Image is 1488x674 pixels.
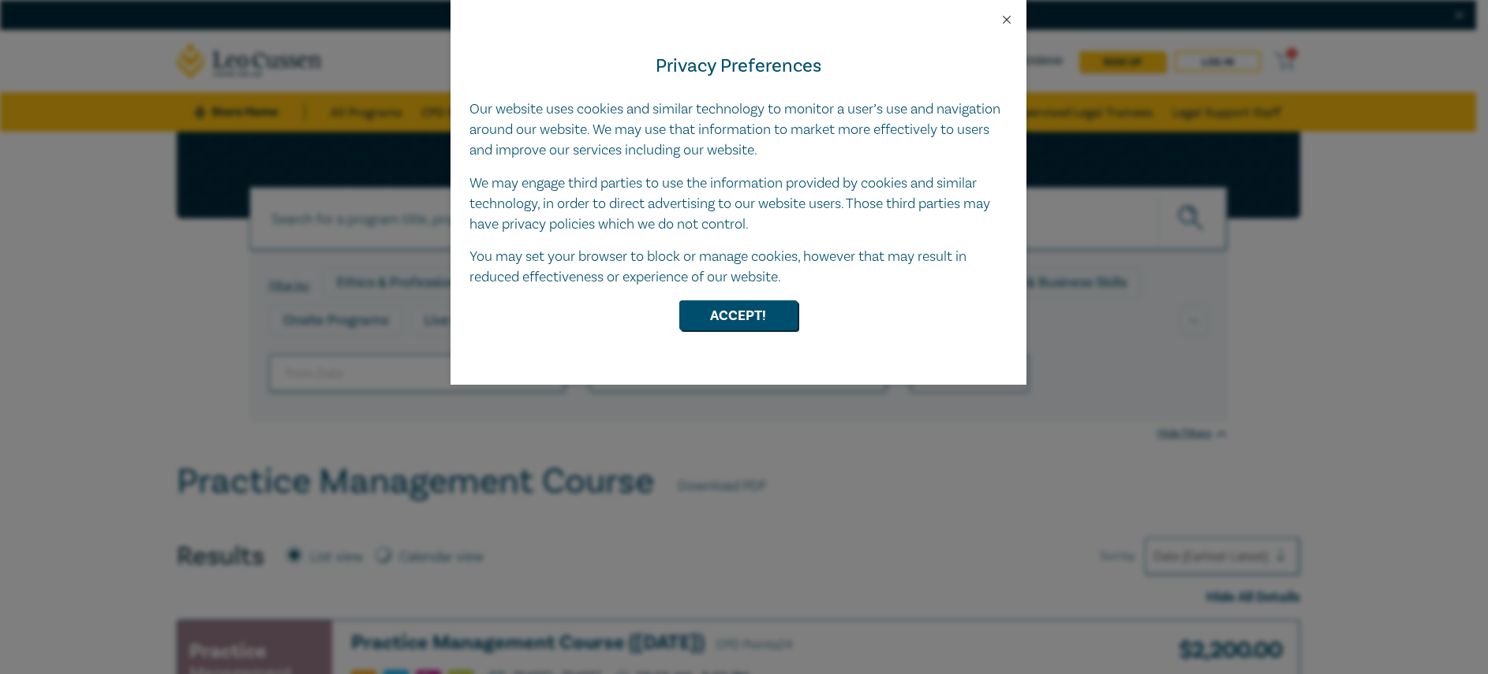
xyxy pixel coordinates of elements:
[469,99,1008,161] p: Our website uses cookies and similar technology to monitor a user’s use and navigation around our...
[469,247,1008,288] p: You may set your browser to block or manage cookies, however that may result in reduced effective...
[1000,13,1014,27] button: Close
[679,300,798,330] button: Accept!
[469,173,1008,235] p: We may engage third parties to use the information provided by cookies and similar technology, in...
[469,52,1008,80] h4: Privacy Preferences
